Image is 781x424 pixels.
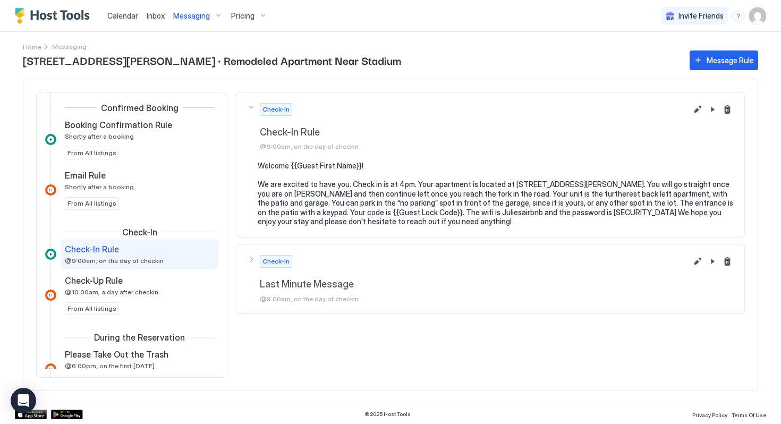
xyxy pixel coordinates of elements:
[11,388,36,413] div: Open Intercom Messenger
[258,161,734,226] pre: Welcome {{Guest First Name}}! We are excited to have you. Check in is at 4pm. Your apartment is l...
[67,148,116,158] span: From All listings
[147,10,165,21] a: Inbox
[732,409,766,420] a: Terms Of Use
[678,11,724,21] span: Invite Friends
[721,255,734,268] button: Delete message rule
[262,257,290,266] span: Check-In
[67,304,116,313] span: From All listings
[173,11,210,21] span: Messaging
[262,105,290,114] span: Check-In
[236,161,744,237] section: Check-InCheck-In Rule@9:00am, on the day of checkinEdit message rulePause Message RuleDelete mess...
[107,11,138,20] span: Calendar
[692,412,727,418] span: Privacy Policy
[65,132,134,140] span: Shortly after a booking
[23,43,41,51] span: Home
[691,255,704,268] button: Edit message rule
[236,92,744,162] button: Check-InCheck-In Rule@9:00am, on the day of checkinEdit message rulePause Message RuleDelete mess...
[721,103,734,116] button: Delete message rule
[65,183,134,191] span: Shortly after a booking
[364,411,411,418] span: © 2025 Host Tools
[260,278,687,291] span: Last Minute Message
[15,8,95,24] a: Host Tools Logo
[65,349,168,360] span: Please Take Out the Trash
[94,332,185,343] span: During the Reservation
[732,10,745,22] div: menu
[65,362,155,370] span: @6:00pm, on the first [DATE]
[65,120,172,130] span: Booking Confirmation Rule
[260,142,687,150] span: @9:00am, on the day of checkin
[707,55,754,66] div: Message Rule
[147,11,165,20] span: Inbox
[691,103,704,116] button: Edit message rule
[706,103,719,116] button: Pause Message Rule
[15,410,47,419] a: App Store
[732,412,766,418] span: Terms Of Use
[122,227,157,238] span: Check-In
[231,11,254,21] span: Pricing
[23,52,679,68] span: [STREET_ADDRESS][PERSON_NAME] · Remodeled Apartment Near Stadium
[692,409,727,420] a: Privacy Policy
[107,10,138,21] a: Calendar
[51,410,83,419] a: Google Play Store
[65,170,106,181] span: Email Rule
[706,255,719,268] button: Pause Message Rule
[749,7,766,24] div: User profile
[101,103,179,113] span: Confirmed Booking
[23,41,41,52] div: Breadcrumb
[52,43,87,50] span: Breadcrumb
[23,41,41,52] a: Home
[65,288,158,296] span: @10:00am, a day after checkin
[236,244,744,313] button: Check-InLast Minute Message@9:00am, on the day of checkinEdit message rulePause Message RuleDelet...
[65,257,164,265] span: @9:00am, on the day of checkin
[260,126,687,139] span: Check-In Rule
[65,244,119,255] span: Check-In Rule
[67,199,116,208] span: From All listings
[690,50,758,70] button: Message Rule
[260,295,687,303] span: @9:00am, on the day of checkin
[65,275,123,286] span: Check-Up Rule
